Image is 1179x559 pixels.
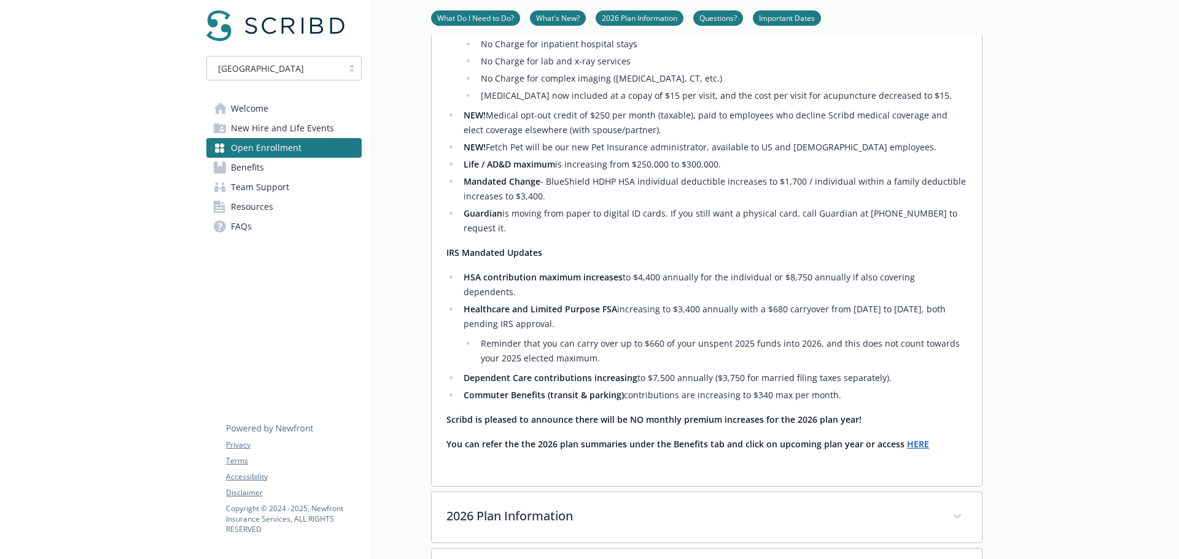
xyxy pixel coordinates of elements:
li: to $4,400 annually for the individual or $8,750 annually if also covering dependents. [460,270,967,299]
a: Privacy [226,439,361,450]
span: Open Enrollment [231,138,302,158]
a: Welcome [206,99,362,118]
strong: Guardian [464,207,502,219]
li: - BlueShield HDHP HSA individual deductible increases to $1,700 / individual within a family dedu... [460,174,967,204]
li: [MEDICAL_DATA] now included at a copay of $15 per visit, and the cost per visit for acupuncture d... [477,88,967,103]
a: Team Support [206,177,362,197]
li: Reminder that you can carry over up to $660 of your unspent 2025 funds into 2026, and this does n... [477,336,967,366]
strong: You can refer the the 2026 plan summaries under the Benefits tab and click on upcoming plan year ... [446,438,905,450]
a: Accessibility [226,471,361,482]
span: New Hire and Life Events [231,118,334,138]
p: 2026 Plan Information [446,507,938,525]
a: HERE [907,438,929,450]
strong: Life / AD&D maximum [464,158,555,170]
a: New Hire and Life Events [206,118,362,138]
a: Important Dates [753,12,821,23]
strong: HSA contribution maximum increases [464,271,623,283]
strong: NEW! [464,141,486,153]
span: [GEOGRAPHIC_DATA] [213,62,337,75]
strong: IRS Mandated Updates [446,247,542,258]
a: Resources [206,197,362,217]
span: Welcome [231,99,268,118]
li: is increasing from $250,000 to $300,000. [460,157,967,172]
strong: Scribd is pleased to announce there will be NO monthly premium increases for the 2026 plan year! [446,414,862,425]
strong: Mandated Change [464,175,540,187]
a: Open Enrollment [206,138,362,158]
a: Disclaimer [226,487,361,498]
span: Team Support [231,177,289,197]
span: Resources [231,197,273,217]
a: What Do I Need to Do? [431,12,520,23]
li: Medical opt-out credit of $250 per month (taxable), paid to employees who decline Scribd medical ... [460,108,967,137]
a: 2026 Plan Information [596,12,683,23]
div: 2026 Plan Information [432,492,982,542]
a: Questions? [693,12,743,23]
strong: NEW! [464,109,486,121]
li: Fetch Pet will be our new Pet Insurance administrator, available to US and [DEMOGRAPHIC_DATA] emp... [460,140,967,155]
strong: Commuter Benefits (transit & parking) [464,389,624,401]
li: is moving from paper to digital ID cards. If you still want a physical card, call Guardian at [PH... [460,206,967,236]
li: contributions are increasing to $340 max per month. [460,388,967,403]
li: No Charge for lab and x-ray services [477,54,967,69]
a: What's New? [530,12,586,23]
li: to $7,500 annually ($3,750 for married filing taxes separately). [460,371,967,385]
span: Benefits [231,158,264,177]
li: No Charge for inpatient hospital stays [477,37,967,52]
a: Benefits [206,158,362,177]
a: Terms [226,455,361,466]
strong: Healthcare and Limited Purpose FSA [464,303,617,315]
li: No Charge for complex imaging ([MEDICAL_DATA], CT, etc.) [477,71,967,86]
span: [GEOGRAPHIC_DATA] [218,62,304,75]
strong: Dependent Care contributions increasing [464,372,637,384]
span: FAQs [231,217,252,236]
li: increasing to $3,400 annually with a $680 carryover from [DATE] to [DATE], both pending IRS appro... [460,302,967,366]
p: Copyright © 2024 - 2025 , Newfront Insurance Services, ALL RIGHTS RESERVED [226,503,361,534]
a: FAQs [206,217,362,236]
